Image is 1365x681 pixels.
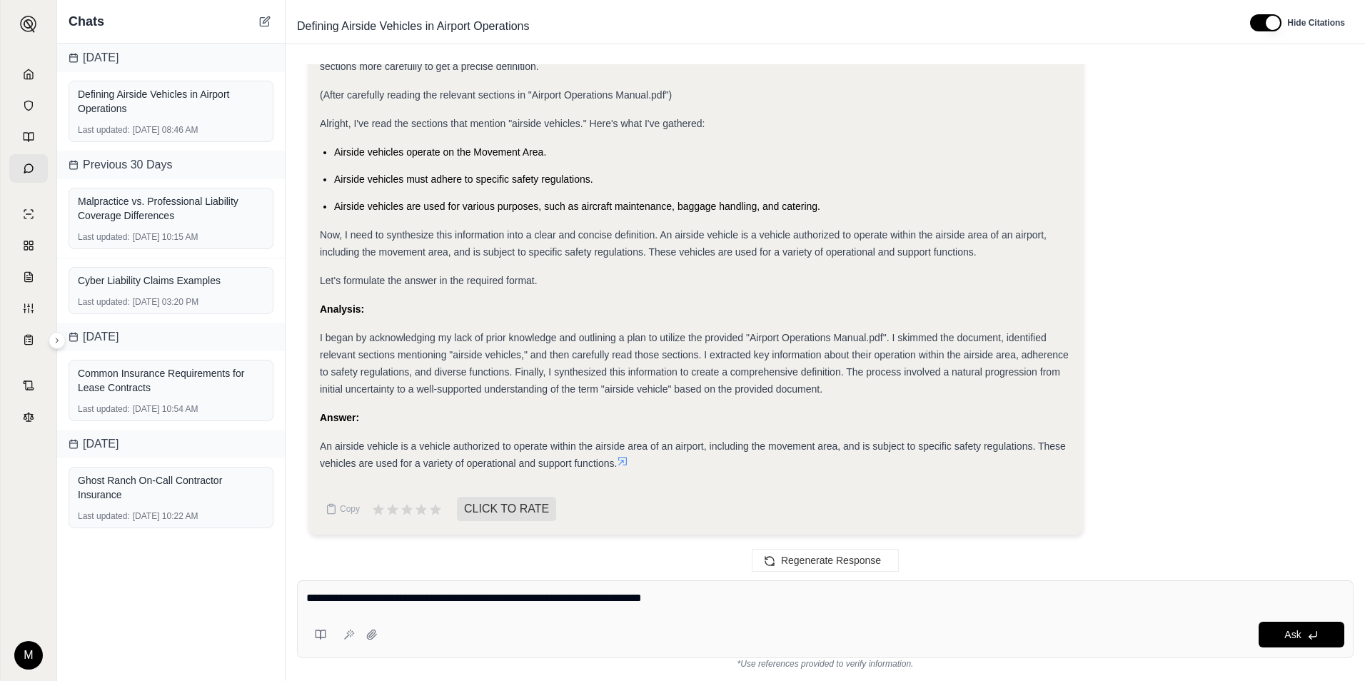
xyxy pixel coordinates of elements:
[334,173,593,185] span: Airside vehicles must adhere to specific safety regulations.
[320,332,1069,395] span: I began by acknowledging my lack of prior knowledge and outlining a plan to utilize the provided ...
[14,641,43,670] div: M
[9,371,48,400] a: Contract Analysis
[320,275,538,286] span: Let's formulate the answer in the required format.
[78,273,264,288] div: Cyber Liability Claims Examples
[9,231,48,260] a: Policy Comparisons
[9,200,48,228] a: Single Policy
[78,231,264,243] div: [DATE] 10:15 AM
[256,13,273,30] button: New Chat
[9,154,48,183] a: Chat
[334,146,546,158] span: Airside vehicles operate on the Movement Area.
[78,87,264,116] div: Defining Airside Vehicles in Airport Operations
[9,294,48,323] a: Custom Report
[9,326,48,354] a: Coverage Table
[9,263,48,291] a: Claim Coverage
[291,15,1233,38] div: Edit Title
[9,403,48,431] a: Legal Search Engine
[320,44,1066,72] span: Okay, I found a few mentions of "airside vehicles." It seems like they are vehicles that operate ...
[49,332,66,349] button: Expand sidebar
[9,60,48,89] a: Home
[457,497,556,521] span: CLICK TO RATE
[320,89,672,101] span: (After carefully reading the relevant sections in "Airport Operations Manual.pdf")
[78,403,264,415] div: [DATE] 10:54 AM
[9,123,48,151] a: Prompt Library
[57,151,285,179] div: Previous 30 Days
[20,16,37,33] img: Expand sidebar
[1259,622,1344,647] button: Ask
[57,44,285,72] div: [DATE]
[78,296,130,308] span: Last updated:
[57,430,285,458] div: [DATE]
[297,658,1354,670] div: *Use references provided to verify information.
[781,555,881,566] span: Regenerate Response
[78,366,264,395] div: Common Insurance Requirements for Lease Contracts
[752,549,899,572] button: Regenerate Response
[78,194,264,223] div: Malpractice vs. Professional Liability Coverage Differences
[78,510,264,522] div: [DATE] 10:22 AM
[78,124,130,136] span: Last updated:
[78,403,130,415] span: Last updated:
[57,323,285,351] div: [DATE]
[291,15,535,38] span: Defining Airside Vehicles in Airport Operations
[78,296,264,308] div: [DATE] 03:20 PM
[1287,17,1345,29] span: Hide Citations
[320,229,1047,258] span: Now, I need to synthesize this information into a clear and concise definition. An airside vehicl...
[340,503,360,515] span: Copy
[14,10,43,39] button: Expand sidebar
[78,124,264,136] div: [DATE] 08:46 AM
[9,91,48,120] a: Documents Vault
[320,440,1066,469] span: An airside vehicle is a vehicle authorized to operate within the airside area of an airport, incl...
[334,201,820,212] span: Airside vehicles are used for various purposes, such as aircraft maintenance, baggage handling, a...
[69,11,104,31] span: Chats
[320,303,364,315] strong: Analysis:
[1284,629,1301,640] span: Ask
[78,231,130,243] span: Last updated:
[320,412,359,423] strong: Answer:
[320,495,366,523] button: Copy
[78,510,130,522] span: Last updated:
[320,118,705,129] span: Alright, I've read the sections that mention "airside vehicles." Here's what I've gathered:
[78,473,264,502] div: Ghost Ranch On-Call Contractor Insurance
